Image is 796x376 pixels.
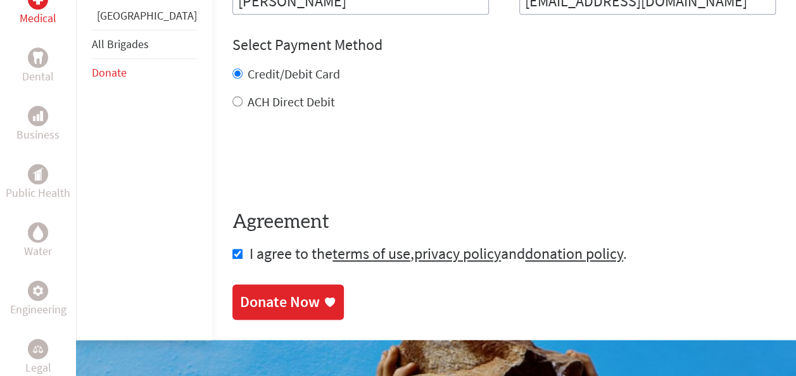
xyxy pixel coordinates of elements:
li: All Brigades [92,30,197,59]
p: Business [16,126,60,144]
img: Legal Empowerment [33,345,43,353]
li: Donate [92,59,197,87]
img: Dental [33,52,43,64]
a: [GEOGRAPHIC_DATA] [97,8,197,23]
p: Public Health [6,184,70,202]
div: Donate Now [240,292,320,312]
div: Engineering [28,280,48,301]
img: Engineering [33,285,43,296]
div: Dental [28,47,48,68]
div: Business [28,106,48,126]
img: Business [33,111,43,121]
iframe: reCAPTCHA [232,136,425,185]
p: Dental [22,68,54,85]
a: Public HealthPublic Health [6,164,70,202]
a: Donate [92,65,127,80]
a: terms of use [332,244,410,263]
a: DentalDental [22,47,54,85]
div: Legal Empowerment [28,339,48,359]
label: Credit/Debit Card [248,66,340,82]
img: Public Health [33,168,43,180]
p: Engineering [10,301,66,318]
a: BusinessBusiness [16,106,60,144]
p: Medical [20,9,56,27]
span: I agree to the , and . [250,244,627,263]
a: All Brigades [92,37,149,51]
a: donation policy [525,244,623,263]
img: Water [33,225,43,240]
a: Donate Now [232,284,344,320]
p: Water [24,242,52,260]
h4: Agreement [232,211,776,234]
div: Public Health [28,164,48,184]
label: ACH Direct Debit [248,94,335,110]
li: Panama [92,7,197,30]
div: Water [28,222,48,242]
a: EngineeringEngineering [10,280,66,318]
a: privacy policy [414,244,501,263]
a: WaterWater [24,222,52,260]
h4: Select Payment Method [232,35,776,55]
